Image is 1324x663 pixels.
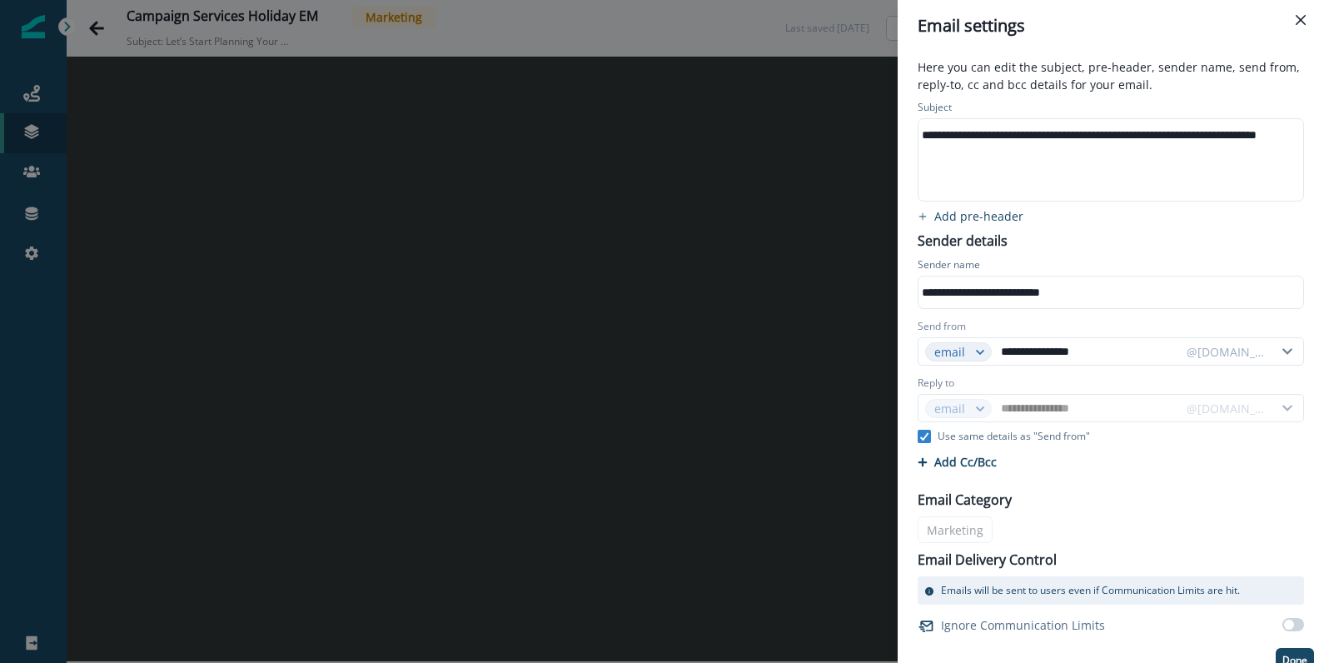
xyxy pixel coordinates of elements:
div: email [934,343,968,361]
div: @[DOMAIN_NAME] [1187,343,1267,361]
button: add preheader [908,208,1033,224]
p: Use same details as "Send from" [938,429,1090,444]
label: Send from [918,319,966,334]
button: Add Cc/Bcc [918,454,997,470]
p: Sender details [908,227,1018,251]
div: Email settings [918,13,1304,38]
p: Add pre-header [934,208,1023,224]
p: Sender name [918,257,980,276]
label: Reply to [918,376,954,391]
button: Close [1287,7,1314,33]
p: Here you can edit the subject, pre-header, sender name, send from, reply-to, cc and bcc details f... [908,58,1314,97]
p: Email Category [918,490,1012,510]
p: Emails will be sent to users even if Communication Limits are hit. [941,583,1240,598]
p: Subject [918,100,952,118]
p: Ignore Communication Limits [941,616,1105,634]
p: Email Delivery Control [918,550,1057,570]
